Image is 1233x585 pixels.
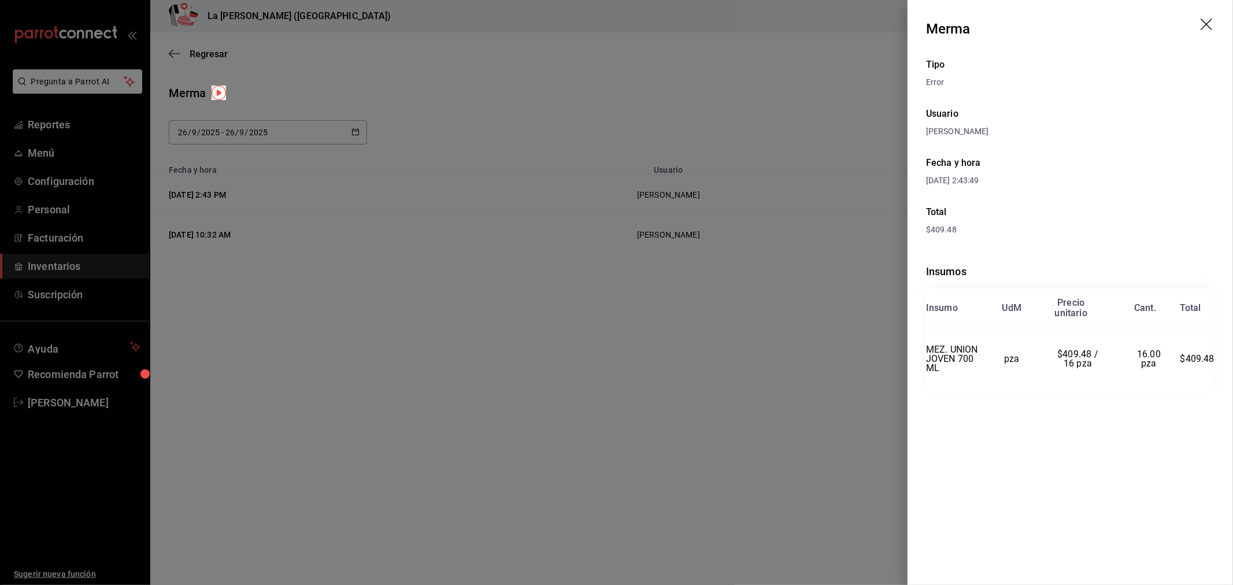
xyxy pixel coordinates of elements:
[926,58,1215,72] div: Tipo
[926,205,1215,219] div: Total
[1002,303,1022,313] div: UdM
[926,175,1215,187] div: [DATE] 2:43:49
[1134,303,1156,313] div: Cant.
[1201,18,1215,32] button: drag
[926,303,958,313] div: Insumo
[1055,298,1087,319] div: Precio unitario
[986,328,1038,390] td: pza
[926,264,1215,279] div: Insumos
[926,328,986,390] td: MEZ. UNION JOVEN 700 ML
[926,125,1215,138] div: [PERSON_NAME]
[1180,303,1201,313] div: Total
[1137,349,1163,369] span: 16.00 pza
[212,86,226,100] img: Tooltip marker
[926,76,1215,88] div: Error
[926,225,957,234] span: $409.48
[926,107,1215,121] div: Usuario
[1180,353,1215,364] span: $409.48
[1057,349,1101,369] span: $409.48 / 16 pza
[926,156,1215,170] div: Fecha y hora
[926,18,971,39] div: Merma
